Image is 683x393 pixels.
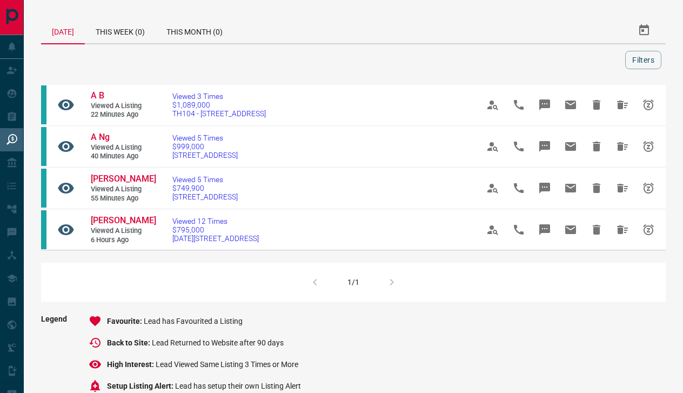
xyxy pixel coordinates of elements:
[91,102,156,111] span: Viewed a Listing
[506,92,532,118] span: Call
[91,152,156,161] span: 40 minutes ago
[156,360,298,369] span: Lead Viewed Same Listing 3 Times or More
[172,134,238,159] a: Viewed 5 Times$999,000[STREET_ADDRESS]
[506,175,532,201] span: Call
[506,217,532,243] span: Call
[152,338,284,347] span: Lead Returned to Website after 90 days
[91,185,156,194] span: Viewed a Listing
[584,134,610,159] span: Hide
[41,17,85,44] div: [DATE]
[91,174,156,184] span: [PERSON_NAME]
[610,217,635,243] span: Hide All from Tiffany Wu
[91,227,156,236] span: Viewed a Listing
[584,92,610,118] span: Hide
[610,92,635,118] span: Hide All from A B
[144,317,243,325] span: Lead has Favourited a Listing
[532,134,558,159] span: Message
[172,225,259,234] span: $795,000
[584,217,610,243] span: Hide
[172,234,259,243] span: [DATE][STREET_ADDRESS]
[172,217,259,225] span: Viewed 12 Times
[41,85,46,124] div: condos.ca
[41,210,46,249] div: condos.ca
[172,184,238,192] span: $749,900
[91,132,156,143] a: A Ng
[635,92,661,118] span: Snooze
[41,127,46,166] div: condos.ca
[558,217,584,243] span: Email
[172,92,266,101] span: Viewed 3 Times
[172,134,238,142] span: Viewed 5 Times
[91,132,110,142] span: A Ng
[91,110,156,119] span: 22 minutes ago
[558,175,584,201] span: Email
[91,215,156,227] a: [PERSON_NAME]
[172,142,238,151] span: $999,000
[480,92,506,118] span: View Profile
[506,134,532,159] span: Call
[480,217,506,243] span: View Profile
[107,317,144,325] span: Favourite
[635,175,661,201] span: Snooze
[610,134,635,159] span: Hide All from A Ng
[172,92,266,118] a: Viewed 3 Times$1,089,000TH104 - [STREET_ADDRESS]
[625,51,661,69] button: Filters
[172,175,238,201] a: Viewed 5 Times$749,900[STREET_ADDRESS]
[480,175,506,201] span: View Profile
[41,169,46,208] div: condos.ca
[584,175,610,201] span: Hide
[532,175,558,201] span: Message
[91,90,104,101] span: A B
[91,194,156,203] span: 55 minutes ago
[107,382,175,390] span: Setup Listing Alert
[532,92,558,118] span: Message
[172,109,266,118] span: TH104 - [STREET_ADDRESS]
[172,151,238,159] span: [STREET_ADDRESS]
[172,101,266,109] span: $1,089,000
[172,192,238,201] span: [STREET_ADDRESS]
[635,134,661,159] span: Snooze
[85,17,156,43] div: This Week (0)
[631,17,657,43] button: Select Date Range
[175,382,301,390] span: Lead has setup their own Listing Alert
[91,143,156,152] span: Viewed a Listing
[107,360,156,369] span: High Interest
[91,236,156,245] span: 6 hours ago
[610,175,635,201] span: Hide All from James K
[172,175,238,184] span: Viewed 5 Times
[91,90,156,102] a: A B
[347,278,359,287] div: 1/1
[91,174,156,185] a: [PERSON_NAME]
[107,338,152,347] span: Back to Site
[156,17,233,43] div: This Month (0)
[172,217,259,243] a: Viewed 12 Times$795,000[DATE][STREET_ADDRESS]
[558,92,584,118] span: Email
[635,217,661,243] span: Snooze
[558,134,584,159] span: Email
[91,215,156,225] span: [PERSON_NAME]
[480,134,506,159] span: View Profile
[532,217,558,243] span: Message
